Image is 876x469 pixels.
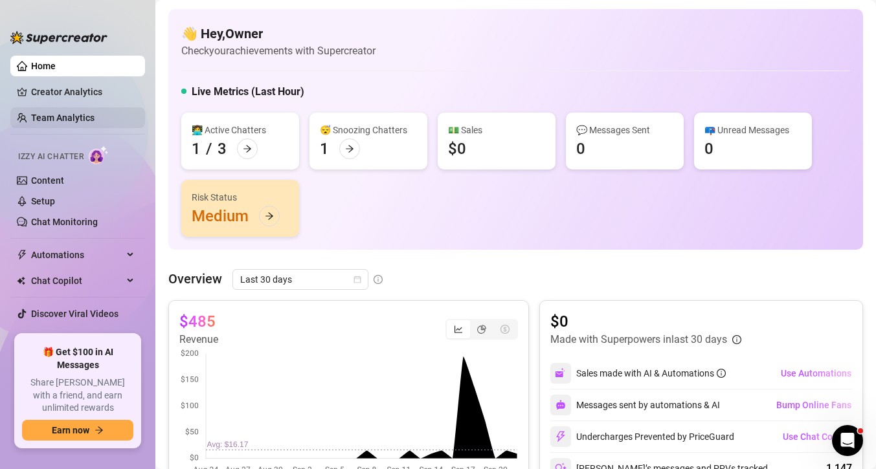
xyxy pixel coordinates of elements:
[179,311,216,332] article: $485
[550,426,734,447] div: Undercharges Prevented by PriceGuard
[22,420,133,441] button: Earn nowarrow-right
[31,245,123,265] span: Automations
[17,250,27,260] span: thunderbolt
[500,325,510,334] span: dollar-circle
[704,138,713,159] div: 0
[31,113,95,123] a: Team Analytics
[717,369,726,378] span: info-circle
[576,123,673,137] div: 💬 Messages Sent
[783,431,851,442] span: Use Chat Copilot
[31,270,123,291] span: Chat Copilot
[181,25,376,43] h4: 👋 Hey, Owner
[89,146,109,164] img: AI Chatter
[550,311,741,332] article: $0
[556,400,566,410] img: svg%3e
[22,376,133,415] span: Share [PERSON_NAME] with a friend, and earn unlimited rewards
[704,123,802,137] div: 📪 Unread Messages
[454,325,463,334] span: line-chart
[776,400,851,410] span: Bump Online Fans
[550,395,720,415] div: Messages sent by automations & AI
[576,366,726,380] div: Sales made with AI & Automations
[31,309,118,319] a: Discover Viral Videos
[555,431,567,442] img: svg%3e
[168,269,222,289] article: Overview
[31,175,64,186] a: Content
[776,395,852,415] button: Bump Online Fans
[265,212,274,221] span: arrow-right
[95,426,104,435] span: arrow-right
[345,144,354,153] span: arrow-right
[22,346,133,371] span: 🎁 Get $100 in AI Messages
[192,190,289,204] div: Risk Status
[17,276,25,285] img: Chat Copilot
[576,138,585,159] div: 0
[781,368,851,378] span: Use Automations
[555,367,567,379] img: svg%3e
[192,123,289,137] div: 👩‍💻 Active Chatters
[780,363,852,384] button: Use Automations
[374,275,383,284] span: info-circle
[18,151,84,163] span: Izzy AI Chatter
[181,43,376,59] article: Check your achievements with Supercreator
[31,217,98,227] a: Chat Monitoring
[31,196,55,206] a: Setup
[192,84,304,100] h5: Live Metrics (Last Hour)
[192,138,201,159] div: 1
[218,138,227,159] div: 3
[732,335,741,344] span: info-circle
[448,138,466,159] div: $0
[31,82,135,102] a: Creator Analytics
[31,61,56,71] a: Home
[354,276,361,283] span: calendar
[52,425,89,435] span: Earn now
[179,332,218,347] article: Revenue
[243,144,252,153] span: arrow-right
[477,325,486,334] span: pie-chart
[445,319,518,340] div: segmented control
[240,270,361,289] span: Last 30 days
[320,123,417,137] div: 😴 Snoozing Chatters
[550,332,727,347] article: Made with Superpowers in last 30 days
[10,31,107,44] img: logo-BBDzfeDw.svg
[832,425,863,456] iframe: Intercom live chat
[320,138,329,159] div: 1
[448,123,545,137] div: 💵 Sales
[782,426,852,447] button: Use Chat Copilot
